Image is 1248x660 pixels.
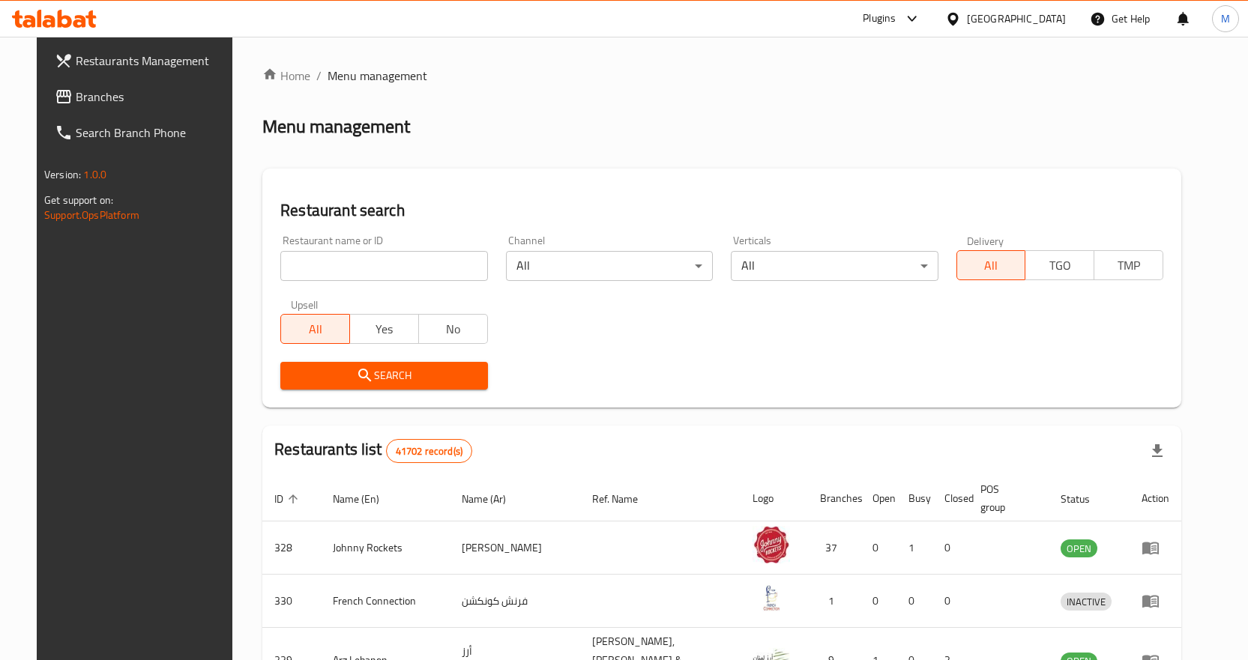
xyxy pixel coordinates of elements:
button: Search [280,362,487,390]
td: 1 [896,521,932,575]
button: TGO [1025,250,1094,280]
div: Total records count [386,439,472,463]
button: No [418,314,488,344]
div: All [731,251,938,281]
div: All [506,251,713,281]
img: French Connection [753,579,790,617]
span: Yes [356,318,413,340]
a: Branches [43,79,245,115]
a: Home [262,67,310,85]
a: Restaurants Management [43,43,245,79]
div: [GEOGRAPHIC_DATA] [967,10,1066,27]
span: INACTIVE [1061,593,1112,611]
td: 330 [262,575,321,628]
td: فرنش كونكشن [450,575,580,628]
li: / [316,67,322,85]
th: Busy [896,476,932,521]
button: All [280,314,350,344]
button: Yes [349,314,419,344]
td: 328 [262,521,321,575]
span: TMP [1100,255,1157,276]
span: TGO [1031,255,1088,276]
nav: breadcrumb [262,67,1181,85]
span: All [287,318,344,340]
span: No [425,318,482,340]
td: 1 [808,575,860,628]
button: All [956,250,1026,280]
td: French Connection [321,575,450,628]
h2: Menu management [262,115,410,139]
span: Name (En) [333,490,399,508]
a: Support.OpsPlatform [44,205,139,225]
div: Export file [1139,433,1175,469]
td: 0 [860,575,896,628]
label: Upsell [291,299,319,309]
td: Johnny Rockets [321,521,450,575]
span: ID [274,490,303,508]
span: 1.0.0 [83,165,106,184]
button: TMP [1094,250,1163,280]
span: Branches [76,88,233,106]
span: Ref. Name [592,490,657,508]
span: Menu management [328,67,427,85]
th: Closed [932,476,968,521]
span: POS group [980,480,1031,516]
span: OPEN [1061,540,1097,557]
a: Search Branch Phone [43,115,245,151]
h2: Restaurant search [280,199,1163,222]
span: Name (Ar) [462,490,525,508]
th: Logo [741,476,808,521]
input: Search for restaurant name or ID.. [280,251,487,281]
span: M [1221,10,1230,27]
span: Search [292,366,475,385]
td: 0 [896,575,932,628]
td: 0 [932,575,968,628]
div: Menu [1142,539,1169,557]
span: Version: [44,165,81,184]
span: 41702 record(s) [387,444,471,458]
th: Open [860,476,896,521]
span: Status [1061,490,1109,508]
td: 0 [932,521,968,575]
div: Plugins [863,10,896,28]
label: Delivery [967,235,1004,246]
td: 0 [860,521,896,575]
span: All [963,255,1020,276]
td: 37 [808,521,860,575]
th: Branches [808,476,860,521]
div: INACTIVE [1061,593,1112,611]
img: Johnny Rockets [753,526,790,563]
span: Get support on: [44,190,113,210]
h2: Restaurants list [274,438,472,463]
span: Restaurants Management [76,52,233,70]
td: [PERSON_NAME] [450,521,580,575]
div: Menu [1142,592,1169,610]
span: Search Branch Phone [76,124,233,142]
th: Action [1130,476,1181,521]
